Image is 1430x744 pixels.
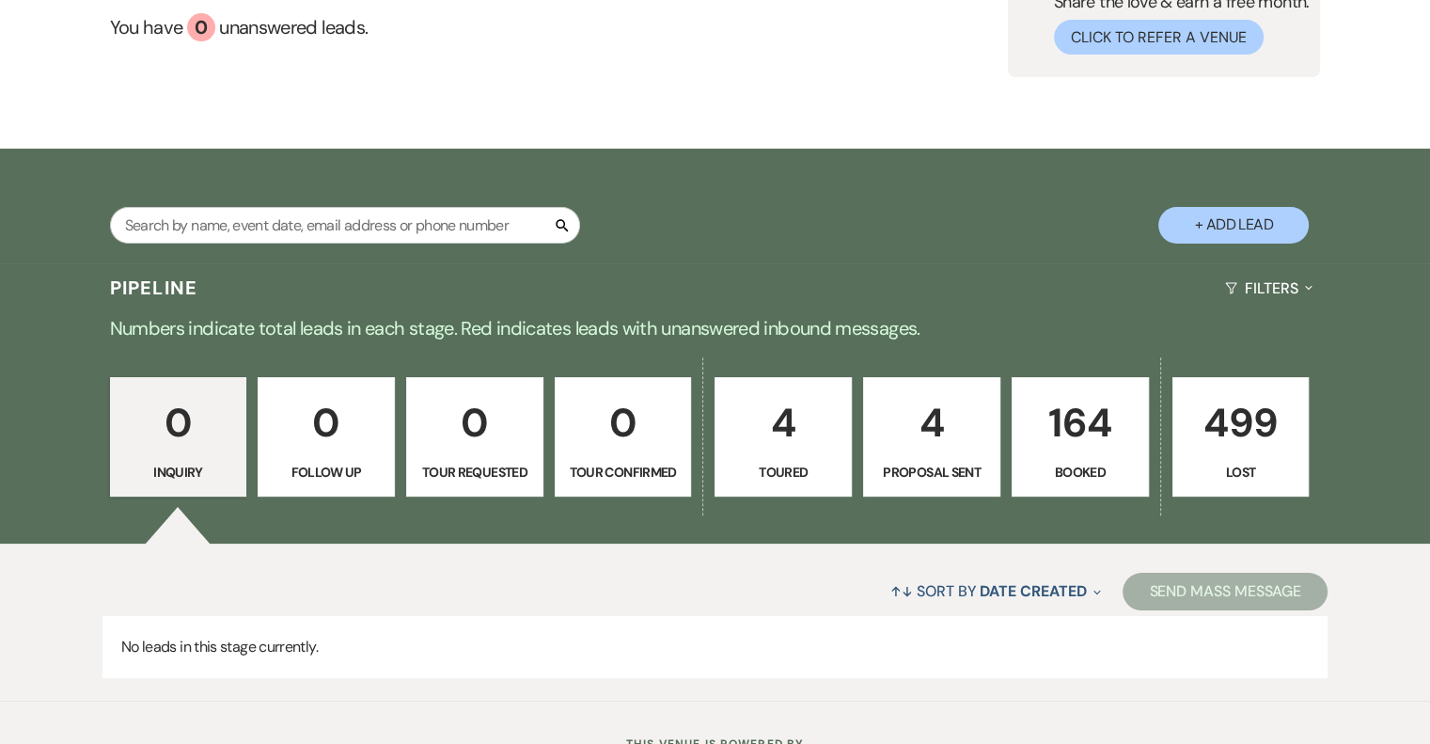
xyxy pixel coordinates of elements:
input: Search by name, event date, email address or phone number [110,207,580,244]
p: Inquiry [122,462,235,483]
a: 0Inquiry [110,377,247,498]
h3: Pipeline [110,275,198,301]
a: 164Booked [1012,377,1149,498]
p: Numbers indicate total leads in each stage. Red indicates leads with unanswered inbound messages. [39,313,1392,343]
p: No leads in this stage currently. [102,616,1328,678]
p: 499 [1185,391,1297,454]
button: Filters [1218,263,1320,313]
a: 499Lost [1172,377,1310,498]
p: 4 [727,391,840,454]
p: 0 [122,391,235,454]
a: 4Proposal Sent [863,377,1000,498]
p: 0 [567,391,680,454]
span: Date Created [980,581,1086,601]
p: 0 [270,391,383,454]
p: Follow Up [270,462,383,483]
div: 0 [187,13,215,41]
button: Send Mass Message [1123,573,1328,610]
a: 4Toured [715,377,852,498]
p: 4 [875,391,988,454]
p: 164 [1024,391,1137,454]
span: ↑↓ [890,581,913,601]
p: 0 [418,391,531,454]
p: Tour Requested [418,462,531,483]
button: Click to Refer a Venue [1054,20,1264,55]
a: You have 0 unanswered leads. [110,13,794,41]
button: + Add Lead [1158,207,1309,244]
p: Proposal Sent [875,462,988,483]
button: Sort By Date Created [883,566,1108,616]
p: Booked [1024,462,1137,483]
p: Toured [727,462,840,483]
p: Lost [1185,462,1297,483]
a: 0Tour Requested [406,377,543,498]
a: 0Follow Up [258,377,395,498]
a: 0Tour Confirmed [555,377,692,498]
p: Tour Confirmed [567,462,680,483]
